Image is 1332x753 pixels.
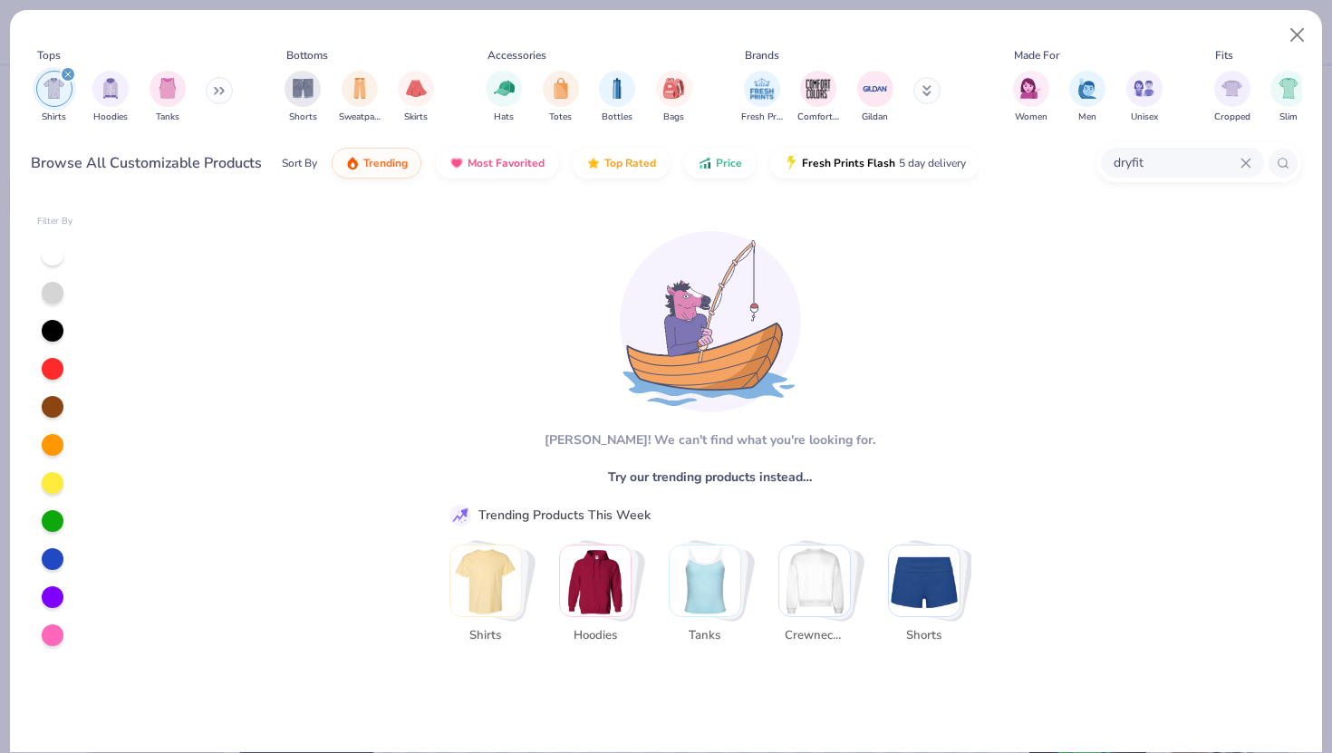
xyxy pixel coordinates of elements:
button: filter button [741,71,783,124]
span: Skirts [404,111,428,124]
img: Unisex Image [1134,78,1154,99]
img: Tanks [670,545,740,616]
img: Shorts [889,545,960,616]
div: filter for Totes [543,71,579,124]
span: Unisex [1131,111,1158,124]
span: Men [1078,111,1096,124]
span: Tanks [675,627,734,645]
div: filter for Fresh Prints [741,71,783,124]
span: Bottles [602,111,632,124]
div: filter for Bags [656,71,692,124]
div: filter for Cropped [1214,71,1250,124]
button: filter button [599,71,635,124]
img: Hoodies [560,545,631,616]
input: Try "T-Shirt" [1112,152,1240,173]
span: Cropped [1214,111,1250,124]
span: Shorts [894,627,953,645]
div: Fits [1215,47,1233,63]
img: Shorts Image [293,78,314,99]
div: filter for Men [1069,71,1105,124]
button: filter button [486,71,522,124]
img: Crewnecks [779,545,850,616]
button: filter button [398,71,434,124]
span: Hats [494,111,514,124]
button: Fresh Prints Flash5 day delivery [770,148,980,179]
img: trend_line.gif [452,507,468,524]
div: Bottoms [286,47,328,63]
button: filter button [150,71,186,124]
img: Hats Image [494,78,515,99]
button: filter button [285,71,321,124]
img: Shirts [450,545,521,616]
span: Totes [549,111,572,124]
img: trending.gif [345,156,360,170]
span: Price [716,156,742,170]
span: Try our trending products instead… [608,468,812,487]
button: filter button [36,71,72,124]
img: Women Image [1020,78,1041,99]
div: Accessories [487,47,546,63]
button: filter button [1013,71,1049,124]
span: Top Rated [604,156,656,170]
span: Shirts [456,627,515,645]
span: Hoodies [93,111,128,124]
img: Loading... [620,231,801,412]
img: Men Image [1077,78,1097,99]
button: filter button [92,71,129,124]
button: Stack Card Button Crewnecks [778,545,862,652]
span: Sweatpants [339,111,381,124]
button: Most Favorited [436,148,558,179]
div: filter for Bottles [599,71,635,124]
div: Browse All Customizable Products [31,152,262,174]
div: Trending Products This Week [478,506,651,525]
div: Brands [745,47,779,63]
div: filter for Hoodies [92,71,129,124]
div: filter for Gildan [857,71,893,124]
span: Shirts [42,111,66,124]
button: filter button [543,71,579,124]
button: filter button [1270,71,1307,124]
div: Tops [37,47,61,63]
img: Slim Image [1279,78,1298,99]
div: Sort By [282,155,317,171]
div: filter for Slim [1270,71,1307,124]
span: Shorts [289,111,317,124]
div: Made For [1014,47,1059,63]
span: Fresh Prints [741,111,783,124]
div: filter for Comfort Colors [797,71,839,124]
img: Skirts Image [406,78,427,99]
span: Tanks [156,111,179,124]
button: Stack Card Button Tanks [669,545,752,652]
button: filter button [1069,71,1105,124]
button: filter button [1126,71,1163,124]
div: [PERSON_NAME]! We can't find what you're looking for. [545,430,875,449]
button: Stack Card Button Hoodies [559,545,642,652]
span: Trending [363,156,408,170]
button: filter button [857,71,893,124]
img: Cropped Image [1221,78,1242,99]
div: filter for Sweatpants [339,71,381,124]
button: filter button [656,71,692,124]
img: TopRated.gif [586,156,601,170]
div: Filter By [37,215,73,228]
span: 5 day delivery [899,153,966,174]
button: Price [684,148,756,179]
button: filter button [1214,71,1250,124]
button: Top Rated [573,148,670,179]
img: Fresh Prints Image [748,75,776,102]
span: Hoodies [565,627,624,645]
span: Women [1015,111,1047,124]
img: Gildan Image [862,75,889,102]
div: filter for Tanks [150,71,186,124]
img: Hoodies Image [101,78,121,99]
button: Stack Card Button Shirts [449,545,533,652]
button: Stack Card Button Shorts [888,545,971,652]
span: Crewnecks [785,627,844,645]
span: Most Favorited [468,156,545,170]
div: filter for Shirts [36,71,72,124]
img: Bottles Image [607,78,627,99]
span: Gildan [862,111,888,124]
div: filter for Hats [486,71,522,124]
img: most_fav.gif [449,156,464,170]
div: filter for Women [1013,71,1049,124]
